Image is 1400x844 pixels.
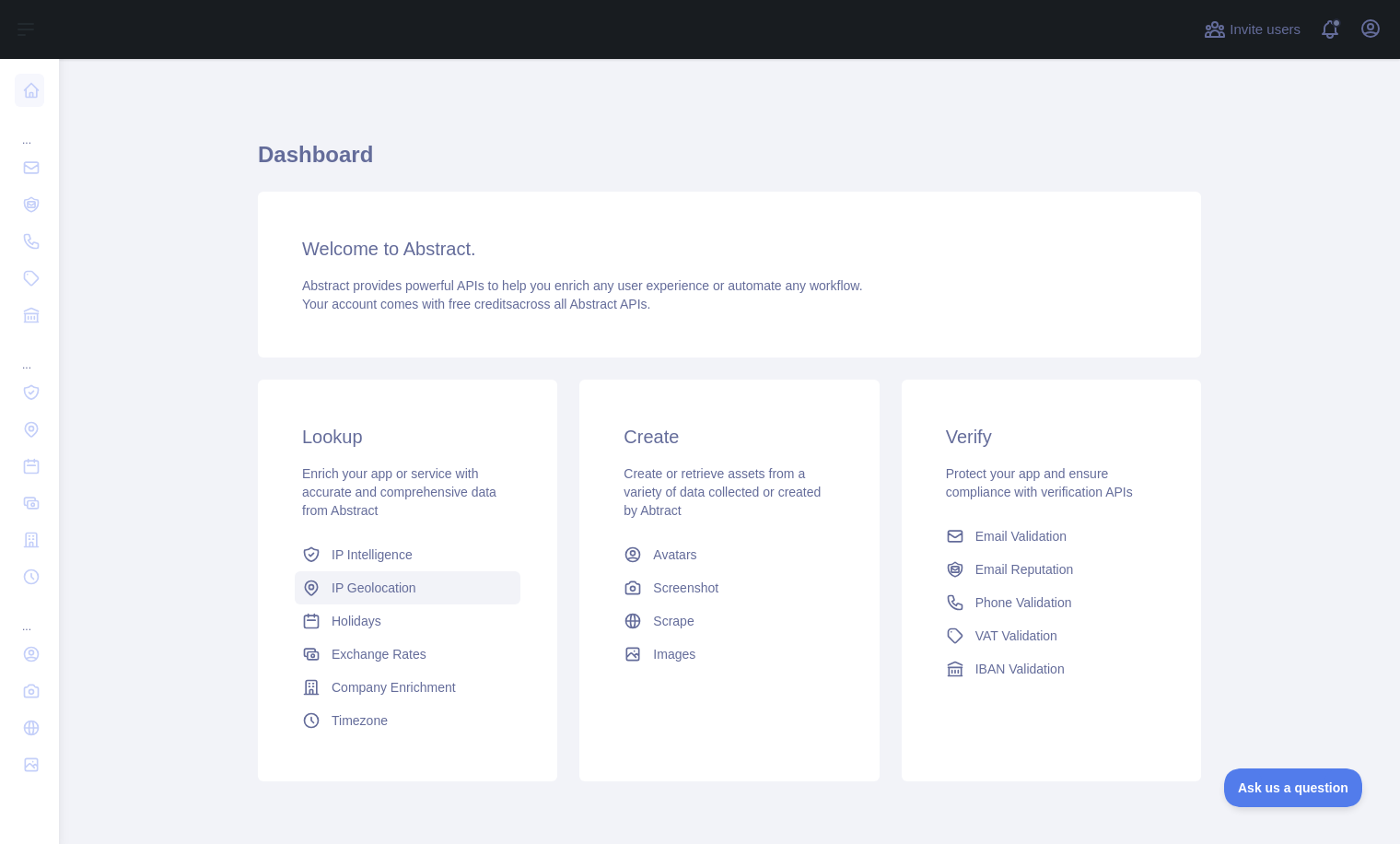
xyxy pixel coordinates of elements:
h3: Welcome to Abstract. [302,236,1157,262]
a: VAT Validation [939,619,1164,652]
div: ... [15,111,44,147]
span: Screenshot [653,579,718,597]
button: Invite users [1200,15,1304,44]
div: ... [15,597,44,634]
span: IBAN Validation [975,660,1065,678]
span: Phone Validation [975,593,1072,612]
h3: Verify [946,424,1157,450]
a: Exchange Rates [295,638,520,671]
span: Exchange Rates [332,645,426,663]
span: Holidays [332,612,381,630]
a: Screenshot [616,571,842,604]
span: Timezone [332,711,388,730]
h3: Create [624,424,834,450]
a: Phone Validation [939,586,1164,619]
a: Avatars [616,538,842,571]
span: IP Intelligence [332,545,413,564]
a: IP Intelligence [295,538,520,571]
h3: Lookup [302,424,513,450]
span: Invite users [1230,19,1301,41]
div: ... [15,335,44,372]
span: Images [653,645,695,663]
span: Protect your app and ensure compliance with verification APIs [946,466,1133,499]
span: Email Validation [975,527,1067,545]
span: Email Reputation [975,560,1074,579]
span: Avatars [653,545,696,564]
span: Abstract provides powerful APIs to help you enrich any user experience or automate any workflow. [302,278,863,293]
span: VAT Validation [975,627,1057,645]
h1: Dashboard [258,140,1201,184]
iframe: Toggle Customer Support [1224,768,1363,807]
span: free credits [449,297,512,311]
a: Scrape [616,604,842,638]
a: Holidays [295,604,520,638]
span: Enrich your app or service with accurate and comprehensive data from Abstract [302,466,496,518]
span: IP Geolocation [332,579,416,597]
a: Company Enrichment [295,671,520,704]
span: Scrape [653,612,694,630]
a: IBAN Validation [939,652,1164,686]
a: Images [616,638,842,671]
span: Your account comes with across all Abstract APIs. [302,297,650,311]
a: Email Reputation [939,553,1164,586]
a: Email Validation [939,520,1164,553]
a: IP Geolocation [295,571,520,604]
span: Create or retrieve assets from a variety of data collected or created by Abtract [624,466,821,518]
span: Company Enrichment [332,678,456,697]
a: Timezone [295,704,520,737]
